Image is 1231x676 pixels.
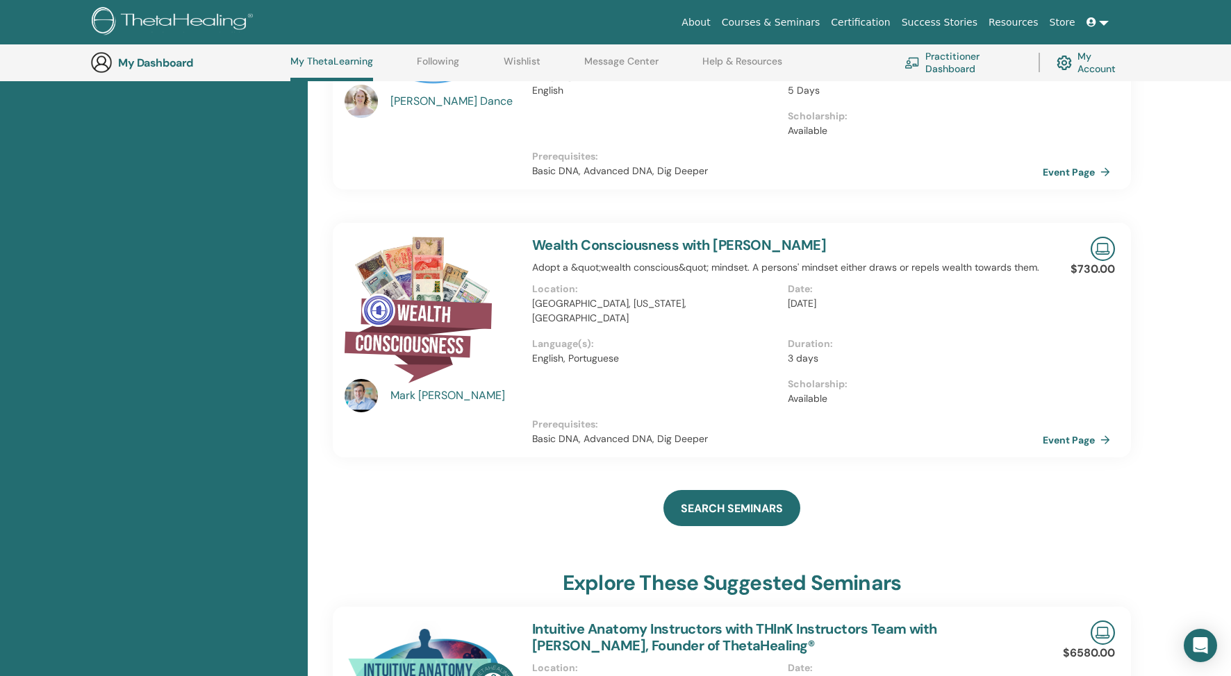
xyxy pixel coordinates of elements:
p: Prerequisites : [532,417,1043,432]
img: logo_orange.svg [22,22,33,33]
p: 5 Days [788,83,1035,98]
p: Duration : [788,337,1035,351]
img: chalkboard-teacher.svg [904,57,920,68]
p: Prerequisites : [532,149,1043,164]
img: Live Online Seminar [1091,620,1115,645]
a: Resources [983,10,1044,35]
a: About [676,10,716,35]
div: Open Intercom Messenger [1184,629,1217,662]
a: Mark [PERSON_NAME] [390,387,519,404]
p: $730.00 [1071,261,1115,278]
p: [DATE] [788,296,1035,311]
a: Store [1044,10,1081,35]
a: Event Page [1043,162,1116,183]
p: Basic DNA, Advanced DNA, Dig Deeper [532,164,1043,178]
a: Intuitive Anatomy Instructors with THInK Instructors Team with [PERSON_NAME], Founder of ThetaHea... [532,620,937,654]
img: tab_domain_overview_orange.svg [38,81,49,92]
p: [GEOGRAPHIC_DATA], [US_STATE], [GEOGRAPHIC_DATA] [532,296,779,326]
p: Basic DNA, Advanced DNA, Dig Deeper [532,432,1043,446]
img: default.jpg [345,379,378,412]
p: Scholarship : [788,109,1035,124]
img: website_grey.svg [22,36,33,47]
p: Language(s) : [532,337,779,351]
a: Certification [825,10,895,35]
p: Location : [532,661,779,675]
a: Courses & Seminars [716,10,826,35]
a: SEARCH SEMINARS [663,490,800,526]
a: [PERSON_NAME] Dance [390,93,519,110]
span: SEARCH SEMINARS [681,501,783,516]
p: $6580.00 [1063,645,1115,661]
a: Wealth Consciousness with [PERSON_NAME] [532,236,826,254]
p: Location : [532,282,779,296]
p: Adopt a &quot;wealth conscious&quot; mindset. A persons' mindset either draws or repels wealth to... [532,260,1043,275]
div: Domain Overview [53,82,124,91]
img: Wealth Consciousness [345,237,492,383]
img: Live Online Seminar [1091,237,1115,261]
div: Keywords by Traffic [154,82,234,91]
p: Available [788,124,1035,138]
p: Scholarship : [788,377,1035,391]
a: Help & Resources [702,56,782,78]
p: Date : [788,661,1035,675]
a: Practitioner Dashboard [904,47,1022,78]
p: 3 days [788,351,1035,366]
p: English, Portuguese [532,351,779,366]
a: Message Center [584,56,659,78]
img: tab_keywords_by_traffic_grey.svg [138,81,149,92]
a: Success Stories [896,10,983,35]
div: Domain: [DOMAIN_NAME] [36,36,153,47]
a: My ThetaLearning [290,56,373,81]
h3: My Dashboard [118,56,257,69]
a: Wishlist [504,56,540,78]
img: generic-user-icon.jpg [90,51,113,74]
p: Date : [788,282,1035,296]
img: default.jpg [345,85,378,118]
p: Available [788,391,1035,406]
a: My Account [1057,47,1127,78]
a: Event Page [1043,430,1116,450]
img: logo.png [92,7,258,38]
a: Following [417,56,459,78]
h3: explore these suggested seminars [563,571,901,595]
img: cog.svg [1057,52,1072,74]
div: v 4.0.25 [39,22,68,33]
p: English [532,83,779,98]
